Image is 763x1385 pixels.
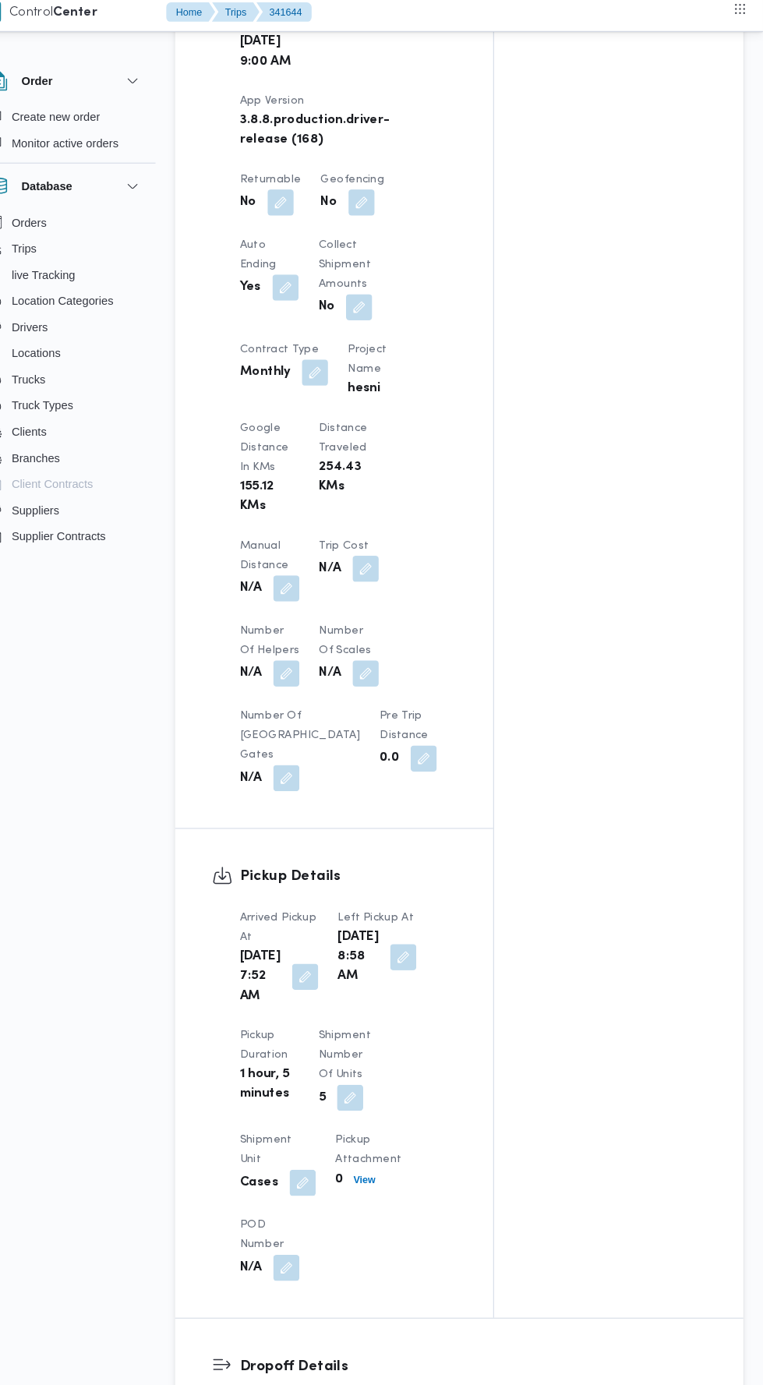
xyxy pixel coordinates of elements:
[367,369,398,387] b: hesni
[264,410,311,458] span: Google distance in KMs
[47,134,149,153] span: Monitor active orders
[56,175,104,194] h3: Database
[264,1023,317,1060] b: 1 hour, 5 minutes
[47,434,93,453] span: Branches
[265,1340,432,1359] span: الظهير الصحراوى العاشر من [DATE]
[264,113,408,150] b: 3.8.8.production.driver-release (168)
[47,109,131,128] span: Create new order
[19,281,178,306] button: Location Categories
[340,522,387,532] span: Trip Cost
[25,75,171,94] button: Order
[264,1207,285,1225] b: N/A
[47,459,125,478] span: Client Contracts
[19,381,178,406] button: Truck Types
[19,207,178,231] button: Orders
[47,210,80,228] span: Orders
[264,522,311,551] span: Manual Distance
[19,231,178,256] button: Trips
[238,9,283,28] button: Trips
[25,175,171,194] button: Database
[340,640,361,659] b: N/A
[264,684,379,732] span: Number of [GEOGRAPHIC_DATA] Gates
[264,191,280,210] b: No
[264,272,284,291] b: Yes
[264,335,340,345] span: Contract Type
[358,892,397,948] b: [DATE] 8:58 AM
[264,877,337,906] span: Arrived Pickup At
[19,481,178,506] button: Suppliers
[19,456,178,481] button: Client Contracts
[397,684,444,713] span: Pre Trip Distance
[47,284,144,303] span: Location Categories
[264,235,299,264] span: Auto Ending
[355,1122,363,1141] b: 0
[19,406,178,431] button: Clients
[264,353,313,372] b: Monthly
[264,1125,301,1144] b: Cases
[264,910,303,966] b: [DATE] 7:52 AM
[339,443,392,481] b: 254.43 KMs
[355,1089,419,1118] span: Pickup Attachment
[339,235,389,283] span: Collect Shipment Amounts
[12,207,184,544] div: Database
[12,106,184,162] div: Order
[19,531,178,556] button: Devices
[264,1170,306,1199] span: POD Number
[264,38,317,76] b: [DATE] 9:00 AM
[339,1044,346,1063] b: 5
[194,9,241,28] button: Home
[16,1323,65,1369] iframe: chat widget
[47,359,79,378] span: Trucks
[366,1122,400,1141] button: View
[238,1340,709,1359] button: الظهير الصحراوى العاشر من [DATE]
[47,509,136,528] span: Supplier Contracts
[56,75,86,94] h3: Order
[47,409,80,428] span: Clients
[264,640,285,659] b: N/A
[358,877,430,887] span: Left Pickup At
[339,989,389,1037] span: Shipment Number of Units
[341,173,402,183] span: Geofencing
[47,534,86,553] span: Devices
[264,989,310,1018] span: Pickup Duration
[19,306,178,331] button: Drivers
[367,335,404,364] span: Project Name
[47,309,81,328] span: Drivers
[397,721,416,740] b: 0.0
[341,191,357,210] b: No
[264,1299,709,1320] h3: Dropoff Details
[47,384,105,403] span: Truck Types
[19,131,178,156] button: Monitor active orders
[47,235,71,253] span: Trips
[264,740,285,758] b: N/A
[19,256,178,281] button: live Tracking
[19,356,178,381] button: Trucks
[47,334,94,353] span: Locations
[47,484,92,503] span: Suppliers
[47,260,108,278] span: live Tracking
[14,7,37,30] img: X8yXhbKr1z7QwAAAABJRU5ErkJggg==
[264,462,317,500] b: 155.12 KMs
[280,9,333,28] button: 341644
[19,106,178,131] button: Create new order
[19,431,178,456] button: Branches
[264,603,321,632] span: Number of Helpers
[87,13,129,25] b: Center
[340,603,390,632] span: Number of Scales
[339,410,386,439] span: Distance Traveled
[264,173,323,183] span: Returnable
[19,331,178,356] button: Locations
[264,1089,314,1118] span: Shipment Unit
[264,832,471,853] h3: Pickup Details
[19,506,178,531] button: Supplier Contracts
[339,291,355,309] b: No
[373,1126,394,1137] b: View
[264,559,285,578] b: N/A
[340,540,361,559] b: N/A
[264,98,326,108] span: App Version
